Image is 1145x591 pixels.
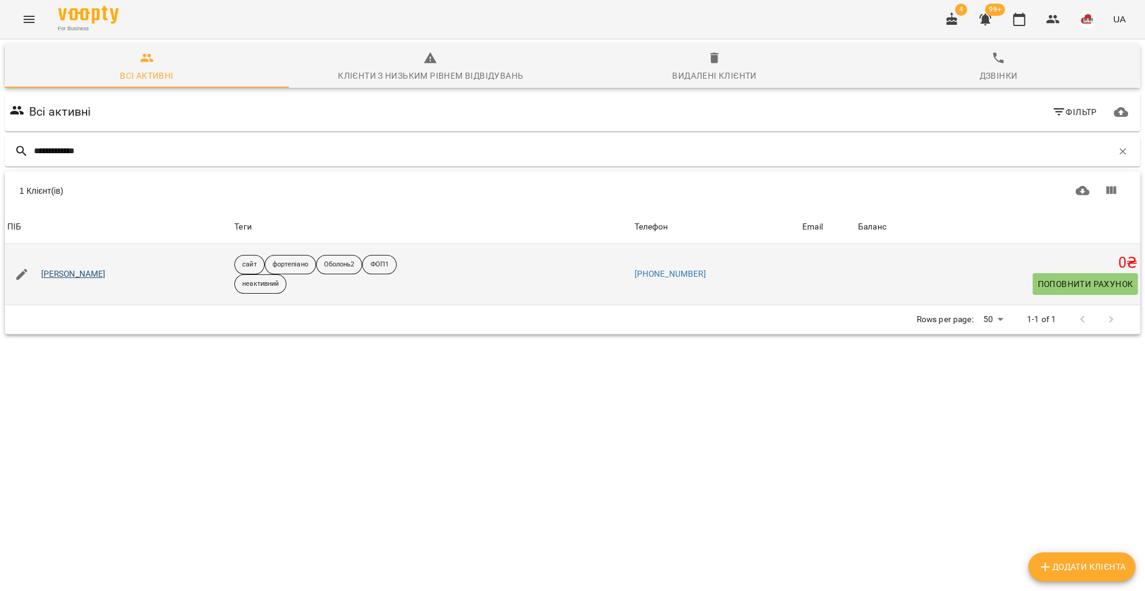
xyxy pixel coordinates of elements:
div: Теги [234,220,629,234]
p: фортепіано [272,260,308,270]
p: ФОП1 [370,260,388,270]
div: Видалені клієнти [672,68,756,83]
a: [PHONE_NUMBER] [634,269,705,279]
p: Rows per page: [916,314,973,326]
div: Sort [634,220,668,234]
span: UA [1113,13,1126,25]
span: 99+ [985,4,1005,16]
p: сайт [242,260,256,270]
button: Поповнити рахунок [1032,273,1138,295]
h5: 0 ₴ [858,254,1138,272]
div: сайт [234,255,264,274]
p: Оболонь2 [324,260,355,270]
a: [PERSON_NAME] [41,268,106,280]
span: Баланс [858,220,1138,234]
div: Клієнти з низьким рівнем відвідувань [338,68,523,83]
div: Баланс [858,220,886,234]
div: ФОП1 [362,255,396,274]
div: Телефон [634,220,668,234]
img: Voopty Logo [58,6,119,24]
span: 4 [955,4,967,16]
div: неактивний [234,274,286,294]
div: Дзвінки [979,68,1017,83]
div: 50 [978,311,1007,328]
div: Email [802,220,823,234]
div: Оболонь2 [316,255,363,274]
p: неактивний [242,279,279,289]
div: ПІБ [7,220,21,234]
div: Всі активні [120,68,173,83]
span: ПІБ [7,220,229,234]
div: фортепіано [265,255,316,274]
button: Фільтр [1047,101,1102,123]
span: Телефон [634,220,797,234]
div: Table Toolbar [5,171,1140,210]
span: Email [802,220,853,234]
img: 42377b0de29e0fb1f7aad4b12e1980f7.jpeg [1079,11,1096,28]
button: UA [1108,8,1130,30]
span: For Business [58,25,119,33]
span: Поповнити рахунок [1037,277,1133,291]
button: Показати колонки [1097,176,1126,205]
button: Завантажити CSV [1068,176,1097,205]
button: Menu [15,5,44,34]
span: Фільтр [1052,105,1097,119]
h6: Всі активні [29,102,91,121]
div: Sort [802,220,823,234]
div: 1 Клієнт(ів) [19,185,566,197]
div: Sort [7,220,21,234]
p: 1-1 of 1 [1027,314,1056,326]
div: Sort [858,220,886,234]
